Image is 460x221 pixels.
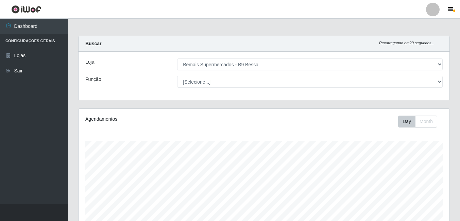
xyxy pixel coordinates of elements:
[85,58,94,66] label: Loja
[398,116,437,128] div: First group
[379,41,435,45] i: Recarregando em 29 segundos...
[398,116,443,128] div: Toolbar with button groups
[398,116,415,128] button: Day
[11,5,41,14] img: CoreUI Logo
[415,116,437,128] button: Month
[85,116,228,123] div: Agendamentos
[85,41,101,46] strong: Buscar
[85,76,101,83] label: Função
